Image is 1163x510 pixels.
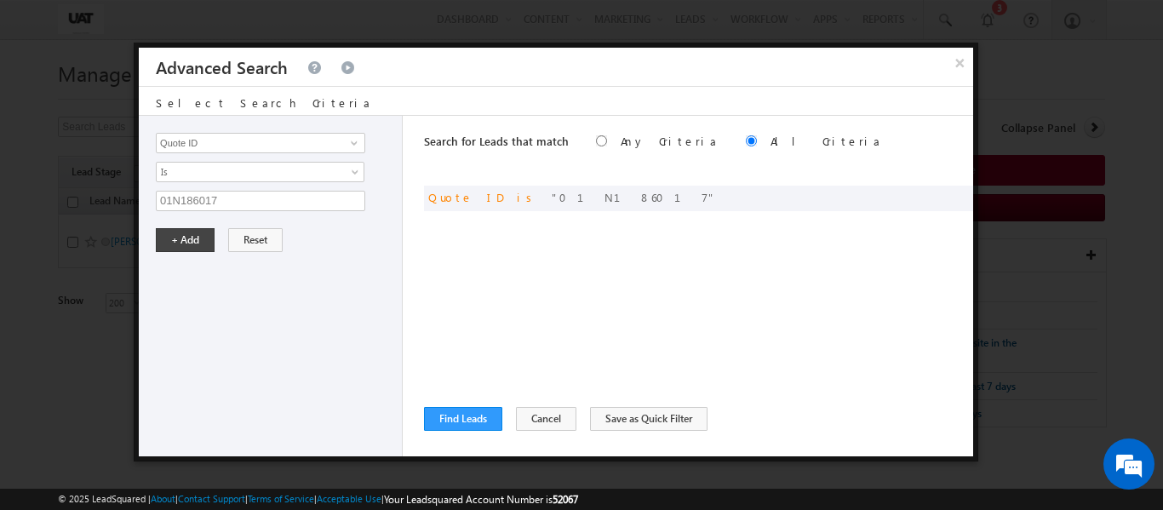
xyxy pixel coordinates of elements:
span: Your Leadsquared Account Number is [384,493,578,506]
a: About [151,493,175,504]
button: + Add [156,228,215,252]
button: Reset [228,228,283,252]
a: Terms of Service [248,493,314,504]
button: Find Leads [424,407,502,431]
input: Type to Search [156,133,365,153]
span: Search for Leads that match [424,134,569,148]
a: Is [156,162,364,182]
span: Quote ID [428,190,503,204]
label: Any Criteria [621,134,719,148]
a: Acceptable Use [317,493,381,504]
label: All Criteria [771,134,882,148]
button: Save as Quick Filter [590,407,708,431]
span: © 2025 LeadSquared | | | | | [58,491,578,507]
span: 52067 [553,493,578,506]
h3: Advanced Search [156,48,288,86]
button: Cancel [516,407,576,431]
span: is [517,190,538,204]
span: Select Search Criteria [156,95,372,110]
a: Show All Items [341,135,363,152]
span: Is [157,164,341,180]
a: Contact Support [178,493,245,504]
button: × [946,48,973,77]
span: 01N186017 [552,190,716,204]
